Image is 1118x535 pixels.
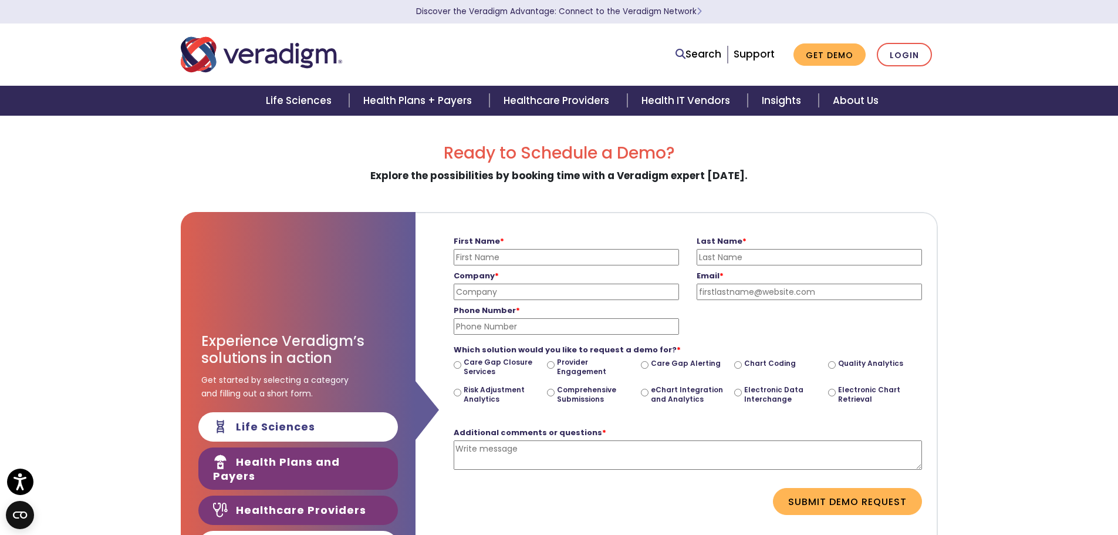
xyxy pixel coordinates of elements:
[181,143,938,163] h2: Ready to Schedule a Demo?
[557,358,636,376] label: Provider Engagement
[744,385,823,403] label: Electronic Data Interchange
[877,43,932,67] a: Login
[744,359,796,368] label: Chart Coding
[370,169,748,183] strong: Explore the possibilities by booking time with a Veradigm expert [DATE].
[697,235,747,247] strong: Last Name
[838,385,917,403] label: Electronic Chart Retrieval
[464,385,543,403] label: Risk Adjustment Analytics
[838,359,903,368] label: Quality Analytics
[201,374,349,400] span: Get started by selecting a category and filling out a short form.
[748,86,819,116] a: Insights
[454,305,520,316] strong: Phone Number
[773,488,922,515] button: Submit Demo Request
[651,359,721,368] label: Care Gap Alerting
[697,249,922,265] input: Last Name
[793,43,866,66] a: Get Demo
[734,47,775,61] a: Support
[416,6,702,17] a: Discover the Veradigm Advantage: Connect to the Veradigm NetworkLearn More
[697,6,702,17] span: Learn More
[819,86,893,116] a: About Us
[181,35,342,74] img: Veradigm logo
[697,270,724,281] strong: Email
[464,358,543,376] label: Care Gap Closure Services
[697,284,922,300] input: firstlastname@website.com
[454,270,499,281] strong: Company
[454,427,606,438] strong: Additional comments or questions
[454,284,679,300] input: Company
[489,86,627,116] a: Healthcare Providers
[349,86,489,116] a: Health Plans + Payers
[252,86,349,116] a: Life Sciences
[454,318,679,335] input: Phone Number
[6,501,34,529] button: Open CMP widget
[651,385,730,403] label: eChart Integration and Analytics
[675,46,721,62] a: Search
[454,249,679,265] input: First Name
[454,344,681,355] strong: Which solution would you like to request a demo for?
[201,333,395,367] h3: Experience Veradigm’s solutions in action
[627,86,748,116] a: Health IT Vendors
[454,235,504,247] strong: First Name
[557,385,636,403] label: Comprehensive Submissions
